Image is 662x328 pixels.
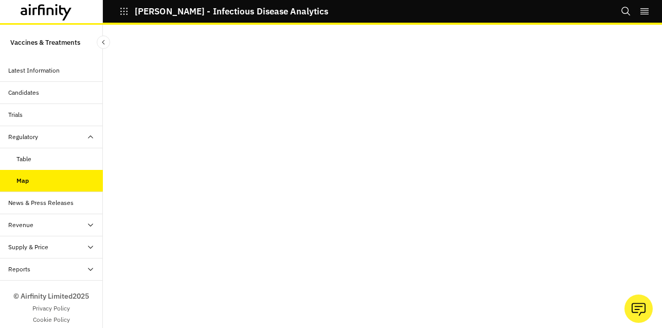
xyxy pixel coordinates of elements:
div: Supply & Price [8,243,48,252]
p: Vaccines & Treatments [10,33,80,51]
a: Cookie Policy [33,315,70,324]
div: Map [16,176,29,185]
div: Candidates [8,88,39,97]
div: Trials [8,110,23,119]
div: Table [16,154,31,164]
button: Ask our analysts [624,295,653,323]
button: Close Sidebar [97,36,110,49]
div: Revenue [8,220,33,230]
div: Regulatory [8,132,38,142]
button: Search [621,3,631,20]
button: [PERSON_NAME] - Infectious Disease Analytics [119,3,328,20]
div: Reports [8,265,30,274]
div: News & Press Releases [8,198,74,208]
p: [PERSON_NAME] - Infectious Disease Analytics [135,7,328,16]
a: Privacy Policy [32,304,70,313]
div: Latest Information [8,66,60,75]
p: © Airfinity Limited 2025 [13,291,89,302]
